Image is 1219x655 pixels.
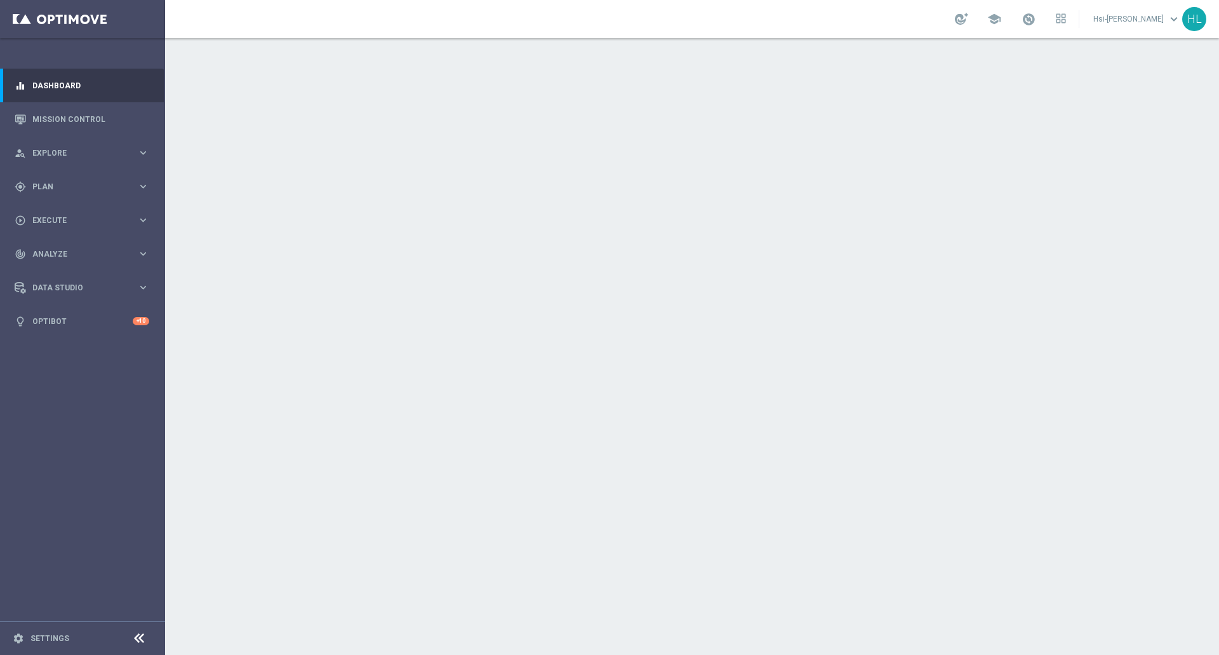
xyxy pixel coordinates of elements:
span: Plan [32,183,137,191]
i: keyboard_arrow_right [137,214,149,226]
span: Execute [32,217,137,224]
button: equalizer Dashboard [14,81,150,91]
button: Mission Control [14,114,150,125]
i: keyboard_arrow_right [137,147,149,159]
i: person_search [15,147,26,159]
div: Dashboard [15,69,149,102]
div: Execute [15,215,137,226]
div: HL [1182,7,1206,31]
span: Data Studio [32,284,137,292]
div: Optibot [15,304,149,338]
div: Data Studio [15,282,137,294]
button: play_circle_outline Execute keyboard_arrow_right [14,215,150,226]
span: school [987,12,1001,26]
i: keyboard_arrow_right [137,180,149,192]
a: Dashboard [32,69,149,102]
button: track_changes Analyze keyboard_arrow_right [14,249,150,259]
span: Explore [32,149,137,157]
i: track_changes [15,248,26,260]
i: keyboard_arrow_right [137,248,149,260]
i: play_circle_outline [15,215,26,226]
div: +10 [133,317,149,325]
button: Data Studio keyboard_arrow_right [14,283,150,293]
a: Hsi-[PERSON_NAME]keyboard_arrow_down [1092,10,1182,29]
div: Mission Control [15,102,149,136]
div: Plan [15,181,137,192]
span: keyboard_arrow_down [1167,12,1181,26]
i: settings [13,633,24,644]
i: equalizer [15,80,26,91]
button: gps_fixed Plan keyboard_arrow_right [14,182,150,192]
span: Analyze [32,250,137,258]
div: Analyze [15,248,137,260]
i: gps_fixed [15,181,26,192]
i: lightbulb [15,316,26,327]
a: Optibot [32,304,133,338]
div: Explore [15,147,137,159]
a: Mission Control [32,102,149,136]
button: person_search Explore keyboard_arrow_right [14,148,150,158]
i: keyboard_arrow_right [137,281,149,294]
a: Settings [30,635,69,642]
button: lightbulb Optibot +10 [14,316,150,327]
